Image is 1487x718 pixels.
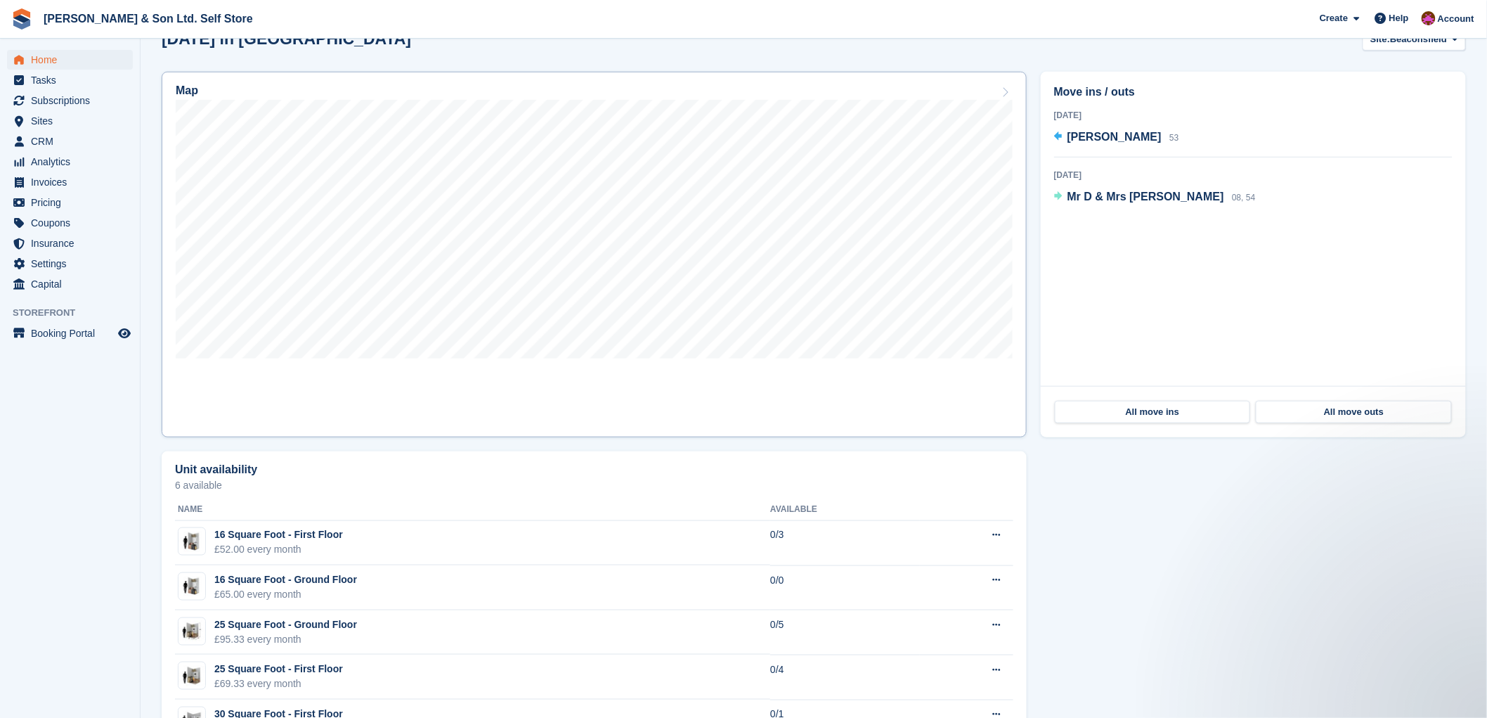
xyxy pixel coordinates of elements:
span: Help [1389,11,1409,25]
h2: Unit availability [175,463,257,476]
div: 25 Square Foot - Ground Floor [214,617,357,632]
span: Home [31,50,115,70]
button: Site: Beaconsfield [1363,27,1466,51]
span: Coupons [31,213,115,233]
a: menu [7,132,133,151]
a: menu [7,254,133,274]
a: Preview store [116,325,133,342]
img: 25.jpg [178,621,205,641]
td: 0/5 [770,610,919,655]
div: £65.00 every month [214,587,357,602]
span: Sites [31,111,115,131]
img: Kate Standish [1422,11,1436,25]
a: All move ins [1055,401,1251,423]
a: menu [7,193,133,212]
h2: [DATE] in [GEOGRAPHIC_DATA] [162,30,411,49]
h2: Move ins / outs [1054,84,1453,101]
th: Available [770,499,919,521]
a: menu [7,213,133,233]
span: Tasks [31,70,115,90]
span: Pricing [31,193,115,212]
a: menu [7,111,133,131]
span: Insurance [31,233,115,253]
img: 25-sqft-unit.jpg [178,666,205,686]
a: All move outs [1256,401,1452,423]
span: Capital [31,274,115,294]
span: Booking Portal [31,323,115,343]
td: 0/0 [770,565,919,610]
div: [DATE] [1054,169,1453,181]
div: 16 Square Foot - First Floor [214,527,343,542]
span: Storefront [13,306,140,320]
div: 25 Square Foot - First Floor [214,662,343,677]
div: [DATE] [1054,109,1453,122]
img: 15-sqft-unit%20(1).jpg [178,532,205,552]
td: 0/4 [770,655,919,700]
img: 15-sqft-unit%20(1).jpg [178,577,205,597]
a: menu [7,50,133,70]
a: menu [7,152,133,172]
a: menu [7,172,133,192]
div: £69.33 every month [214,677,343,691]
div: 16 Square Foot - Ground Floor [214,572,357,587]
span: Mr D & Mrs [PERSON_NAME] [1067,191,1224,203]
a: Mr D & Mrs [PERSON_NAME] 08, 54 [1054,188,1256,207]
a: menu [7,70,133,90]
img: stora-icon-8386f47178a22dfd0bd8f6a31ec36ba5ce8667c1dd55bd0f319d3a0aa187defe.svg [11,8,32,30]
a: menu [7,91,133,110]
a: menu [7,233,133,253]
a: [PERSON_NAME] 53 [1054,129,1179,147]
span: 53 [1169,133,1178,143]
span: Site: [1370,32,1390,46]
span: Account [1438,12,1474,26]
span: Beaconsfield [1390,32,1447,46]
span: Create [1320,11,1348,25]
h2: Map [176,84,198,97]
a: menu [7,323,133,343]
a: Map [162,72,1027,437]
div: £52.00 every month [214,542,343,557]
a: menu [7,274,133,294]
span: Analytics [31,152,115,172]
th: Name [175,499,770,521]
span: [PERSON_NAME] [1067,131,1162,143]
span: 08, 54 [1232,193,1255,203]
span: Subscriptions [31,91,115,110]
a: [PERSON_NAME] & Son Ltd. Self Store [38,7,259,30]
p: 6 available [175,480,1013,490]
span: Invoices [31,172,115,192]
span: CRM [31,132,115,151]
div: £95.33 every month [214,632,357,647]
span: Settings [31,254,115,274]
td: 0/3 [770,520,919,565]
